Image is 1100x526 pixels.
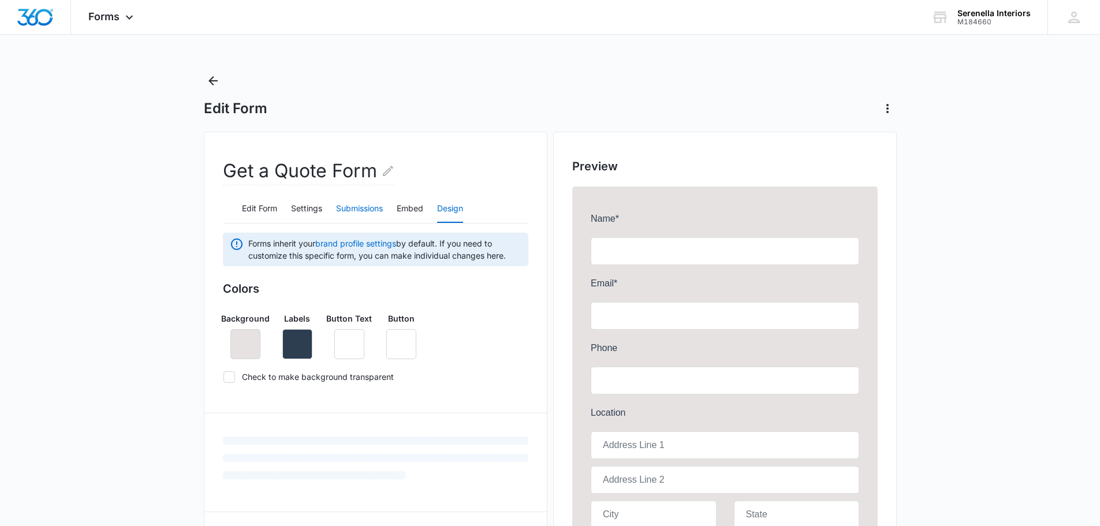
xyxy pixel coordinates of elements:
label: Check to make background transparent [223,371,528,383]
span: Forms [88,10,120,23]
input: Country [143,323,269,351]
h3: Colors [223,280,528,297]
p: Labels [284,312,310,324]
h2: Preview [572,158,878,175]
p: Button [388,312,415,324]
div: account id [957,18,1031,26]
button: Edit Form [242,195,277,223]
h1: Edit Form [204,100,267,117]
p: Button Text [326,312,372,324]
button: Settings [291,195,322,223]
h2: Get a Quote Form [223,157,395,185]
button: Edit Form Name [381,157,395,185]
span: Forms inherit your by default. If you need to customize this specific form, you can make individu... [248,237,521,262]
button: Embed [397,195,423,223]
button: Back [204,72,222,90]
label: General Inquiry [12,493,74,507]
a: brand profile settings [315,238,396,248]
p: Background [221,312,270,324]
input: State [143,289,269,316]
button: Submissions [336,195,383,223]
button: Actions [878,99,897,118]
label: Residential [12,512,57,525]
label: Commercial/Retail [12,475,87,488]
button: Design [437,195,463,223]
div: account name [957,9,1031,18]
